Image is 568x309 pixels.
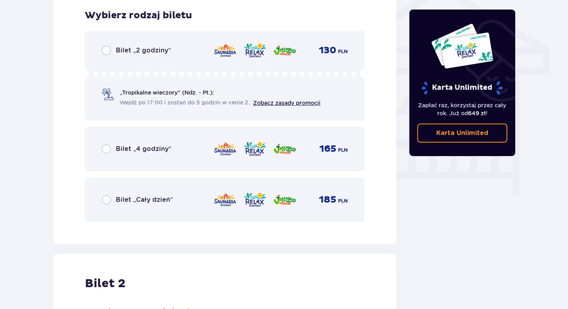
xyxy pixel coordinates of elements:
span: PLN [338,147,348,154]
p: Karta Unlimited [421,81,503,95]
span: 185 [319,194,336,206]
img: Saunaria [213,191,237,208]
span: „Tropikalne wieczory" (Ndz. - Pt.): [120,89,214,97]
h2: Bilet 2 [85,276,125,291]
img: Jamango [273,42,296,59]
span: 130 [319,44,336,56]
img: Saunaria [213,42,237,59]
span: 649 zł [468,110,486,116]
img: Jamango [273,141,296,157]
span: PLN [338,48,348,55]
span: Wejdź po 17:00 i zostań do 5 godzin w cenie 2. [120,98,250,106]
img: Relax [243,141,267,157]
a: Zobacz zasady promocji [253,100,320,106]
img: Dwie karty całoroczne do Suntago z napisem 'UNLIMITED RELAX', na białym tle z tropikalnymi liśćmi... [431,23,494,69]
img: Relax [243,191,267,208]
img: Relax [243,42,267,59]
img: Saunaria [213,141,237,157]
p: Zapłać raz, korzystaj przez cały rok. Już od ! [417,101,508,117]
img: Jamango [273,191,296,208]
span: 165 [319,143,336,155]
span: Bilet „Cały dzień” [116,195,173,204]
h3: Wybierz rodzaj biletu [85,10,192,21]
p: Karta Unlimited [436,129,488,137]
span: Bilet „2 godziny” [116,46,171,55]
span: Bilet „4 godziny” [116,145,171,153]
span: PLN [338,197,348,205]
a: Karta Unlimited [417,124,508,143]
